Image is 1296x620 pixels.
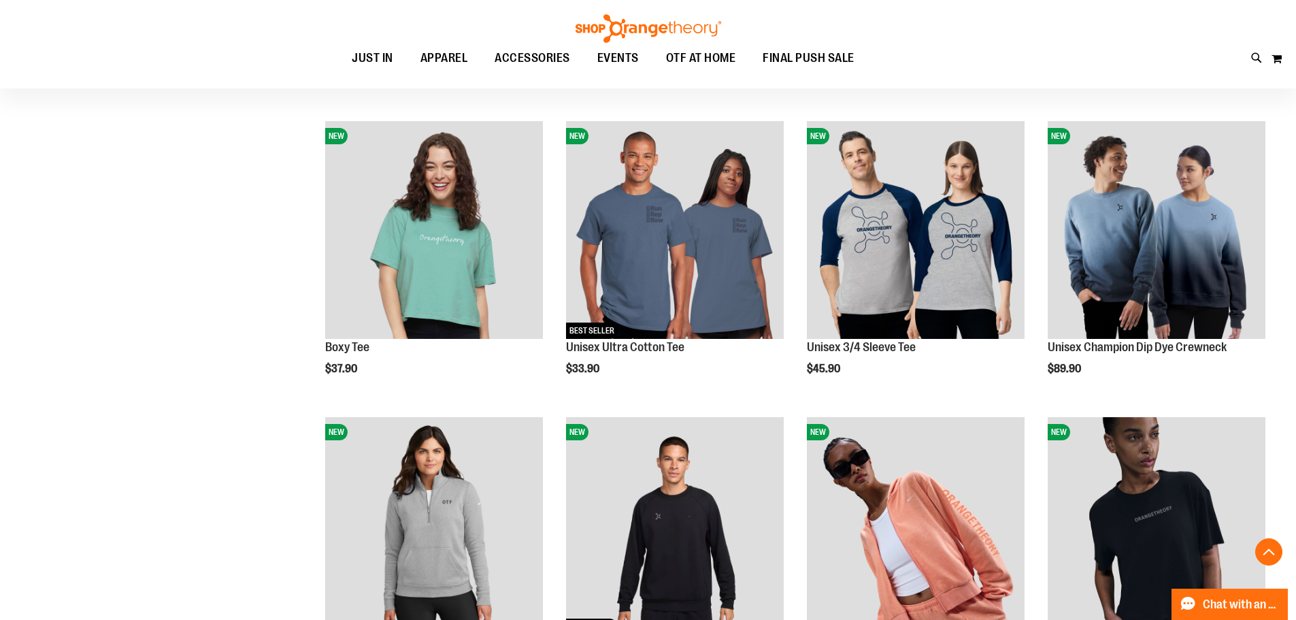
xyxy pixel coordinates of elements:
span: EVENTS [597,43,639,74]
img: Shop Orangetheory [574,14,723,43]
div: product [1041,114,1272,410]
span: NEW [325,424,348,440]
span: ACCESSORIES [495,43,570,74]
img: Unisex Ultra Cotton Tee [566,121,784,339]
span: BEST SELLER [566,323,618,339]
span: APPAREL [420,43,468,74]
a: Unisex 3/4 Sleeve Tee [807,340,916,354]
span: NEW [807,424,829,440]
span: NEW [1048,424,1070,440]
span: NEW [566,424,588,440]
a: JUST IN [338,43,407,74]
a: APPAREL [407,43,482,74]
a: FINAL PUSH SALE [749,43,868,74]
span: NEW [807,128,829,144]
a: Boxy Tee [325,340,369,354]
div: product [559,114,791,410]
span: Chat with an Expert [1203,598,1280,611]
a: ACCESSORIES [481,43,584,74]
a: OTF AT HOME [652,43,750,74]
span: JUST IN [352,43,393,74]
span: $45.90 [807,363,842,375]
a: Boxy TeeNEW [325,121,543,341]
button: Chat with an Expert [1172,589,1289,620]
span: $89.90 [1048,363,1083,375]
a: Unisex Ultra Cotton Tee [566,340,684,354]
a: Unisex Ultra Cotton TeeNEWBEST SELLER [566,121,784,341]
img: Unisex 3/4 Sleeve Tee [807,121,1025,339]
a: Unisex Champion Dip Dye CrewneckNEW [1048,121,1265,341]
img: Boxy Tee [325,121,543,339]
a: Unisex 3/4 Sleeve TeeNEW [807,121,1025,341]
a: EVENTS [584,43,652,74]
div: product [800,114,1031,410]
button: Back To Top [1255,538,1282,566]
span: NEW [566,128,588,144]
div: product [318,114,550,410]
span: OTF AT HOME [666,43,736,74]
span: $37.90 [325,363,359,375]
span: FINAL PUSH SALE [763,43,854,74]
a: Unisex Champion Dip Dye Crewneck [1048,340,1227,354]
span: NEW [325,128,348,144]
span: $33.90 [566,363,601,375]
span: NEW [1048,128,1070,144]
img: Unisex Champion Dip Dye Crewneck [1048,121,1265,339]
